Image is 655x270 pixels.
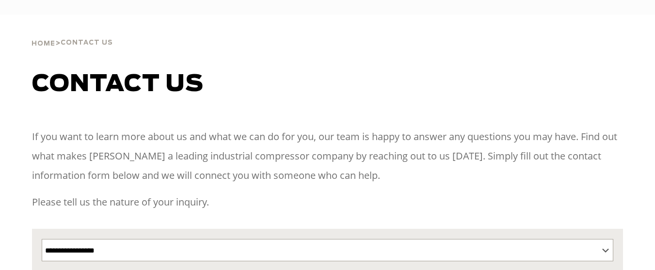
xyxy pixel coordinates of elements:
[61,40,113,46] span: Contact Us
[32,73,204,96] span: Contact us
[32,192,623,212] p: Please tell us the nature of your inquiry.
[32,127,623,185] p: If you want to learn more about us and what we can do for you, our team is happy to answer any qu...
[32,15,113,51] div: >
[32,41,55,47] span: Home
[32,39,55,48] a: Home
